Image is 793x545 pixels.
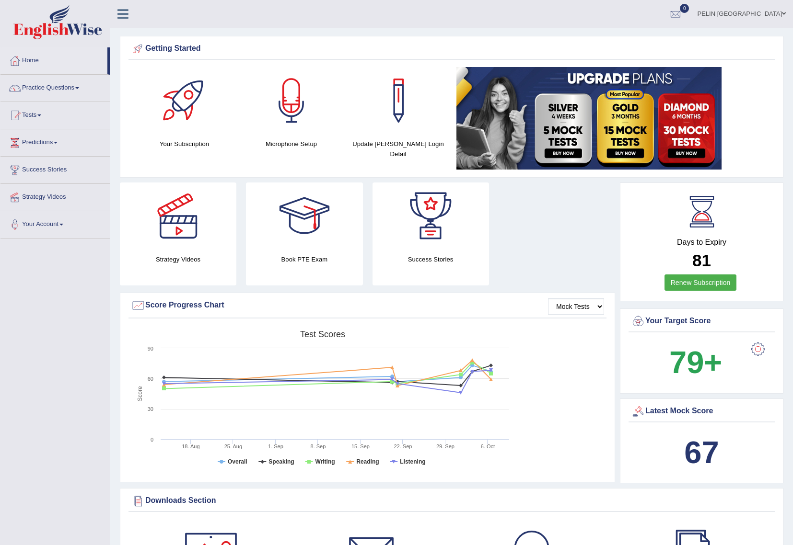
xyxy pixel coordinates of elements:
[481,443,495,449] tspan: 6. Oct
[631,314,772,329] div: Your Target Score
[456,67,722,170] img: small5.jpg
[228,458,247,465] tspan: Overall
[680,4,689,13] span: 0
[351,443,370,449] tspan: 15. Sep
[136,139,233,149] h4: Your Subscription
[631,404,772,419] div: Latest Mock Score
[684,435,719,470] b: 67
[148,346,153,352] text: 90
[0,75,110,99] a: Practice Questions
[224,443,242,449] tspan: 25. Aug
[0,129,110,153] a: Predictions
[246,254,362,264] h4: Book PTE Exam
[0,47,107,71] a: Home
[350,139,447,159] h4: Update [PERSON_NAME] Login Detail
[0,211,110,235] a: Your Account
[356,458,379,465] tspan: Reading
[315,458,335,465] tspan: Writing
[436,443,455,449] tspan: 29. Sep
[151,437,153,443] text: 0
[148,406,153,412] text: 30
[268,458,294,465] tspan: Speaking
[665,274,737,291] a: Renew Subscription
[131,298,604,313] div: Score Progress Chart
[148,376,153,382] text: 60
[300,329,345,339] tspan: Test scores
[373,254,489,264] h4: Success Stories
[0,102,110,126] a: Tests
[400,458,425,465] tspan: Listening
[669,345,722,380] b: 79+
[631,238,772,247] h4: Days to Expiry
[0,157,110,181] a: Success Stories
[137,386,143,401] tspan: Score
[131,494,772,508] div: Downloads Section
[394,443,412,449] tspan: 22. Sep
[120,254,236,264] h4: Strategy Videos
[0,184,110,208] a: Strategy Videos
[243,139,340,149] h4: Microphone Setup
[268,443,283,449] tspan: 1. Sep
[182,443,199,449] tspan: 18. Aug
[131,42,772,56] div: Getting Started
[311,443,326,449] tspan: 8. Sep
[692,251,711,270] b: 81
